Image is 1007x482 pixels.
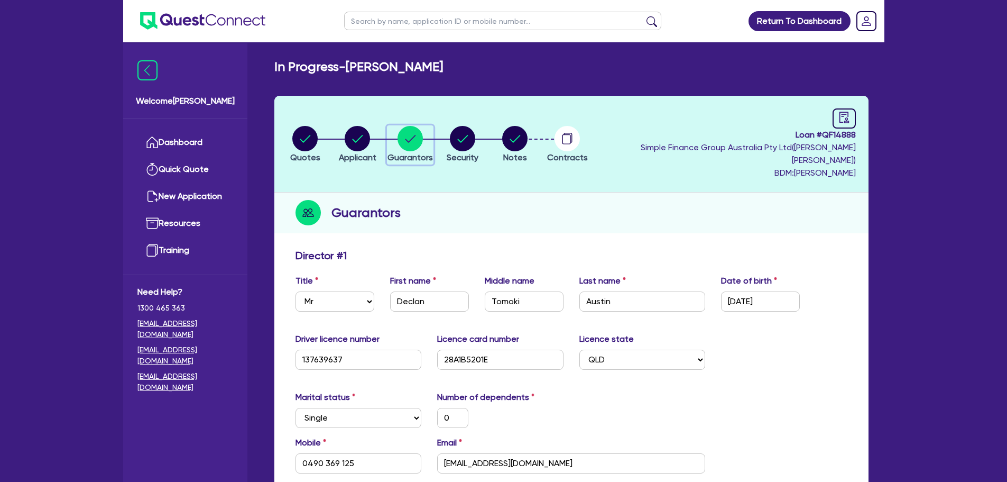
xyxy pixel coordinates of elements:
h2: In Progress - [PERSON_NAME] [274,59,443,75]
span: Contracts [547,152,588,162]
span: BDM: [PERSON_NAME] [596,167,856,179]
span: Applicant [339,152,376,162]
h2: Guarantors [331,203,401,222]
button: Notes [502,125,528,165]
label: Date of birth [721,275,777,287]
a: [EMAIL_ADDRESS][DOMAIN_NAME] [137,318,233,340]
label: Email [437,436,462,449]
a: Dropdown toggle [853,7,880,35]
label: Last name [579,275,626,287]
span: Welcome [PERSON_NAME] [136,95,235,107]
button: Quotes [290,125,321,165]
label: Marital status [295,391,355,404]
img: icon-menu-close [137,60,158,80]
img: training [146,244,159,257]
a: [EMAIL_ADDRESS][DOMAIN_NAME] [137,344,233,367]
label: Middle name [485,275,534,287]
label: Licence state [579,333,634,345]
button: Security [446,125,479,165]
button: Applicant [338,125,377,165]
span: Security [447,152,478,162]
span: Simple Finance Group Australia Pty Ltd ( [PERSON_NAME] [PERSON_NAME] ) [641,142,856,165]
label: Mobile [295,436,326,449]
a: New Application [137,183,233,210]
label: Title [295,275,318,287]
a: Resources [137,210,233,237]
a: audit [833,108,856,129]
img: quick-quote [146,163,159,176]
img: resources [146,217,159,230]
h3: Director # 1 [295,249,347,262]
label: Number of dependents [437,391,534,404]
label: Driver licence number [295,333,380,345]
span: Loan # QF14888 [596,129,856,141]
label: Licence card number [437,333,519,345]
a: [EMAIL_ADDRESS][DOMAIN_NAME] [137,371,233,393]
a: Return To Dashboard [749,11,851,31]
a: Dashboard [137,129,233,156]
img: new-application [146,190,159,203]
span: 1300 465 363 [137,303,233,314]
input: Search by name, application ID or mobile number... [344,12,661,30]
span: audit [838,112,850,123]
a: Quick Quote [137,156,233,183]
span: Need Help? [137,286,233,298]
img: quest-connect-logo-blue [140,12,265,30]
span: Quotes [290,152,320,162]
a: Training [137,237,233,264]
span: Guarantors [387,152,433,162]
button: Contracts [547,125,588,165]
input: DD / MM / YYYY [721,292,800,312]
span: Notes [503,152,527,162]
img: step-icon [295,200,321,225]
button: Guarantors [387,125,433,165]
label: First name [390,275,436,287]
